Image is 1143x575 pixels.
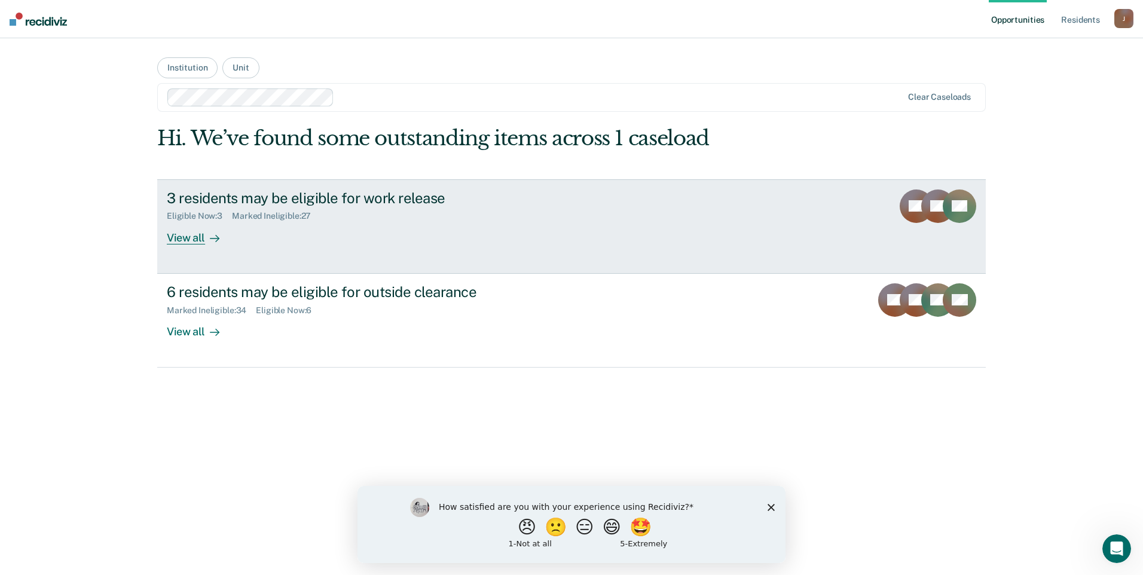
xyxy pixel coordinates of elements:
[167,283,586,301] div: 6 residents may be eligible for outside clearance
[256,305,321,316] div: Eligible Now : 6
[908,92,971,102] div: Clear caseloads
[222,57,259,78] button: Unit
[167,221,234,244] div: View all
[167,189,586,207] div: 3 residents may be eligible for work release
[167,305,256,316] div: Marked Ineligible : 34
[157,57,218,78] button: Institution
[1114,9,1133,28] button: J
[157,126,820,151] div: Hi. We’ve found some outstanding items across 1 caseload
[10,13,67,26] img: Recidiviz
[167,211,232,221] div: Eligible Now : 3
[1102,534,1131,563] iframe: Intercom live chat
[157,274,986,368] a: 6 residents may be eligible for outside clearanceMarked Ineligible:34Eligible Now:6View all
[157,179,986,274] a: 3 residents may be eligible for work releaseEligible Now:3Marked Ineligible:27View all
[357,486,786,563] iframe: Survey by Kim from Recidiviz
[232,211,320,221] div: Marked Ineligible : 27
[167,315,234,338] div: View all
